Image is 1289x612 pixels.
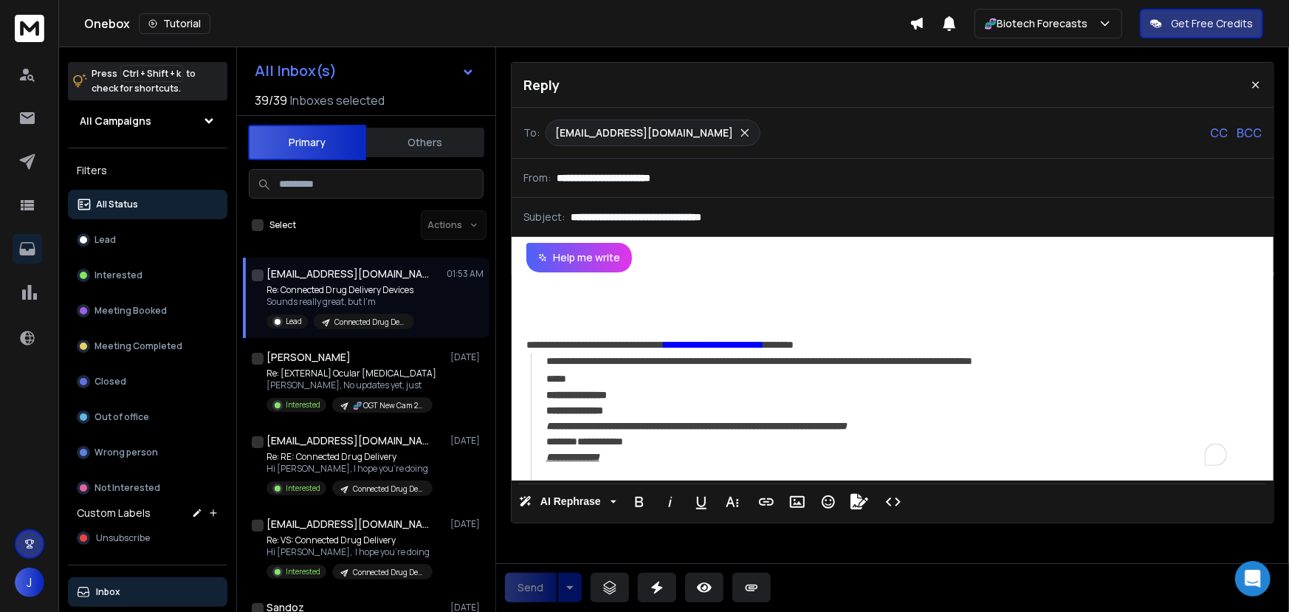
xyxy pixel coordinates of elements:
[15,568,44,597] button: J
[68,367,227,396] button: Closed
[267,463,433,475] p: Hi [PERSON_NAME], I hope you’re doing
[248,125,366,160] button: Primary
[267,350,351,365] h1: [PERSON_NAME]
[96,586,120,598] p: Inbox
[687,487,715,517] button: Underline (Ctrl+U)
[94,447,158,458] p: Wrong person
[286,399,320,410] p: Interested
[450,351,484,363] p: [DATE]
[68,296,227,326] button: Meeting Booked
[96,532,150,544] span: Unsubscribe
[879,487,907,517] button: Code View
[267,534,433,546] p: Re: VS: Connected Drug Delivery
[77,506,151,520] h3: Custom Labels
[139,13,210,34] button: Tutorial
[94,411,149,423] p: Out of office
[1235,561,1271,596] div: Open Intercom Messenger
[523,210,565,224] p: Subject:
[625,487,653,517] button: Bold (Ctrl+B)
[267,451,433,463] p: Re: RE: Connected Drug Delivery
[523,171,551,185] p: From:
[783,487,811,517] button: Insert Image (Ctrl+P)
[68,331,227,361] button: Meeting Completed
[80,114,151,128] h1: All Campaigns
[523,75,560,95] p: Reply
[537,495,604,508] span: AI Rephrase
[267,517,429,532] h1: [EMAIL_ADDRESS][DOMAIN_NAME]
[68,473,227,503] button: Not Interested
[366,126,484,159] button: Others
[523,126,540,140] p: To:
[752,487,780,517] button: Insert Link (Ctrl+K)
[656,487,684,517] button: Italic (Ctrl+I)
[68,160,227,181] h3: Filters
[267,368,436,379] p: Re: [EXTERNAL] Ocular [MEDICAL_DATA]
[267,433,429,448] h1: [EMAIL_ADDRESS][DOMAIN_NAME]
[512,272,1273,481] div: To enrich screen reader interactions, please activate Accessibility in Grammarly extension settings
[845,487,873,517] button: Signature
[94,305,167,317] p: Meeting Booked
[94,269,142,281] p: Interested
[286,566,320,577] p: Interested
[68,261,227,290] button: Interested
[243,56,487,86] button: All Inbox(s)
[1237,124,1262,142] p: BCC
[1140,9,1263,38] button: Get Free Credits
[334,317,405,328] p: Connected Drug Delivery 23-Sep
[255,92,287,109] span: 39 / 39
[290,92,385,109] h3: Inboxes selected
[353,484,424,495] p: Connected Drug Delivery 23-Sep
[68,523,227,553] button: Unsubscribe
[984,16,1093,31] p: 🧬Biotech Forecasts
[84,13,910,34] div: Onebox
[516,487,619,517] button: AI Rephrase
[269,219,296,231] label: Select
[286,483,320,494] p: Interested
[267,267,429,281] h1: [EMAIL_ADDRESS][DOMAIN_NAME]
[450,435,484,447] p: [DATE]
[92,66,196,96] p: Press to check for shortcuts.
[255,63,337,78] h1: All Inbox(s)
[526,243,632,272] button: Help me write
[68,438,227,467] button: Wrong person
[94,482,160,494] p: Not Interested
[450,518,484,530] p: [DATE]
[267,296,414,308] p: Sounds really great, but I’m
[68,402,227,432] button: Out of office
[267,284,414,296] p: Re: Connected Drug Delivery Devices
[447,268,484,280] p: 01:53 AM
[718,487,746,517] button: More Text
[94,376,126,388] p: Closed
[94,340,182,352] p: Meeting Completed
[120,65,183,82] span: Ctrl + Shift + k
[1171,16,1253,31] p: Get Free Credits
[68,190,227,219] button: All Status
[94,234,116,246] p: Lead
[267,379,436,391] p: [PERSON_NAME], No updates yet, just
[814,487,842,517] button: Emoticons
[555,126,733,140] p: [EMAIL_ADDRESS][DOMAIN_NAME]
[267,546,433,558] p: Hi [PERSON_NAME], I hope you’re doing
[96,199,138,210] p: All Status
[68,106,227,136] button: All Campaigns
[353,400,424,411] p: 🧬 OGT New Cam 23-Aug
[68,225,227,255] button: Lead
[286,316,302,327] p: Lead
[1210,124,1228,142] p: CC
[353,567,424,578] p: Connected Drug Delivery 23-Sep
[68,577,227,607] button: Inbox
